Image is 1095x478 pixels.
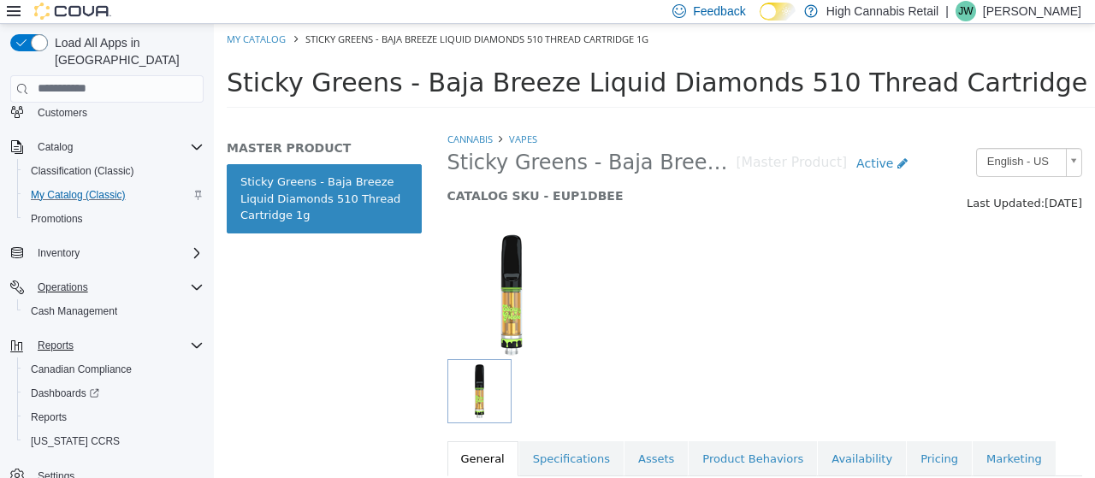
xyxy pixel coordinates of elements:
button: Reports [17,405,210,429]
h5: CATALOG SKU - EUP1DBEE [234,164,703,180]
p: [PERSON_NAME] [983,1,1081,21]
button: Classification (Classic) [17,159,210,183]
button: Reports [3,333,210,357]
span: Canadian Compliance [31,363,132,376]
a: Active [633,124,703,156]
button: Canadian Compliance [17,357,210,381]
button: Catalog [31,137,80,157]
a: Sticky Greens - Baja Breeze Liquid Diamonds 510 Thread Cartridge 1g [13,140,208,209]
span: Catalog [31,137,204,157]
span: Inventory [31,243,204,263]
span: JW [958,1,973,21]
span: Feedback [693,3,745,20]
small: [Master Product] [523,133,634,146]
span: Dashboards [31,387,99,400]
button: Reports [31,335,80,356]
span: Classification (Classic) [31,164,134,178]
span: Inventory [38,246,80,260]
a: Classification (Classic) [24,161,141,181]
span: My Catalog (Classic) [31,188,126,202]
a: My Catalog [13,9,72,21]
button: My Catalog (Classic) [17,183,210,207]
button: Operations [31,277,95,298]
a: Product Behaviors [475,417,603,453]
button: Cash Management [17,299,210,323]
span: Washington CCRS [24,431,204,451]
input: Dark Mode [760,3,796,21]
p: High Cannabis Retail [826,1,939,21]
a: Assets [411,417,474,453]
a: Canadian Compliance [24,359,139,380]
button: Inventory [3,241,210,265]
a: Dashboards [17,381,210,405]
a: Customers [31,103,94,123]
span: Reports [24,407,204,428]
span: Cash Management [24,301,204,322]
a: Cash Management [24,301,124,322]
a: Availability [604,417,692,453]
a: My Catalog (Classic) [24,185,133,205]
span: Reports [31,335,204,356]
span: Promotions [24,209,204,229]
span: Reports [31,410,67,424]
img: Cova [34,3,111,20]
button: Inventory [31,243,86,263]
div: Julie Wood [956,1,976,21]
span: Sticky Greens - Baja Breeze Liquid Diamonds 510 Thread Cartridge 1g [13,44,914,74]
span: Load All Apps in [GEOGRAPHIC_DATA] [48,34,204,68]
span: Last Updated: [753,173,831,186]
button: [US_STATE] CCRS [17,429,210,453]
a: Promotions [24,209,90,229]
span: Catalog [38,140,73,154]
span: [DATE] [831,173,868,186]
a: [US_STATE] CCRS [24,431,127,451]
a: Specifications [305,417,410,453]
a: Marketing [759,417,842,453]
span: Active [642,133,679,146]
span: Sticky Greens - Baja Breeze Liquid Diamonds 510 Thread Cartridge 1g [234,126,523,152]
span: Customers [38,106,87,120]
span: Reports [38,339,74,352]
a: Dashboards [24,383,106,404]
button: Operations [3,275,210,299]
button: Promotions [17,207,210,231]
button: Customers [3,99,210,124]
a: Cannabis [234,109,279,121]
span: [US_STATE] CCRS [31,434,120,448]
span: English - US [763,125,845,151]
span: Operations [38,280,88,294]
a: Pricing [693,417,758,453]
span: Operations [31,277,204,298]
span: Cash Management [31,304,117,318]
span: My Catalog (Classic) [24,185,204,205]
a: Reports [24,407,74,428]
span: Dashboards [24,383,204,404]
p: | [945,1,949,21]
a: General [234,417,305,453]
span: Canadian Compliance [24,359,204,380]
span: Customers [31,101,204,122]
button: Catalog [3,135,210,159]
span: Classification (Classic) [24,161,204,181]
span: Promotions [31,212,83,226]
a: Vapes [295,109,323,121]
h5: MASTER PRODUCT [13,116,208,132]
img: 150 [234,207,362,335]
a: English - US [762,124,868,153]
span: Sticky Greens - Baja Breeze Liquid Diamonds 510 Thread Cartridge 1g [92,9,435,21]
